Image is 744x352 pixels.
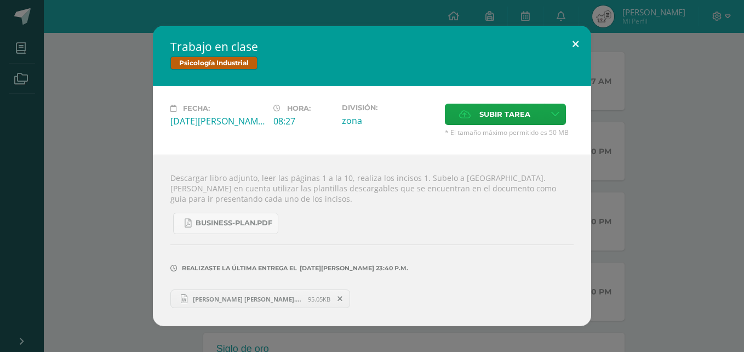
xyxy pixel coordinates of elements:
[170,289,350,308] a: [PERSON_NAME] [PERSON_NAME].docx 95.05KB
[560,26,591,63] button: Close (Esc)
[170,39,574,54] h2: Trabajo en clase
[173,213,278,234] a: business-plan.pdf
[182,264,297,272] span: Realizaste la última entrega el
[479,104,530,124] span: Subir tarea
[153,155,591,326] div: Descargar libro adjunto, leer las páginas 1 a la 10, realiza los incisos 1. Subelo a [GEOGRAPHIC_...
[308,295,330,303] span: 95.05KB
[183,104,210,112] span: Fecha:
[187,295,308,303] span: [PERSON_NAME] [PERSON_NAME].docx
[445,128,574,137] span: * El tamaño máximo permitido es 50 MB
[170,115,265,127] div: [DATE][PERSON_NAME]
[170,56,257,70] span: Psicología Industrial
[342,104,436,112] label: División:
[273,115,333,127] div: 08:27
[331,293,350,305] span: Remover entrega
[196,219,272,228] span: business-plan.pdf
[287,104,311,112] span: Hora:
[342,115,436,127] div: zona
